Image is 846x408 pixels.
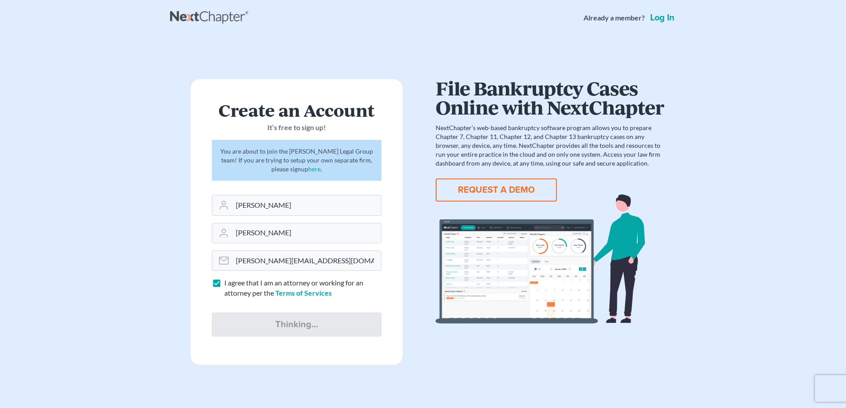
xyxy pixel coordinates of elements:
div: You are about to join the [PERSON_NAME] Legal Group team! If you are trying to setup your own sep... [212,140,381,181]
a: Log in [648,13,676,22]
input: Last Name [232,223,381,243]
a: here [308,165,321,173]
p: NextChapter’s web-based bankruptcy software program allows you to prepare Chapter 7, Chapter 11, ... [436,123,664,168]
a: Terms of Services [275,289,332,297]
h1: File Bankruptcy Cases Online with NextChapter [436,79,664,116]
strong: Already a member? [584,13,645,23]
p: It’s free to sign up! [212,123,381,133]
img: dashboard-867a026336fddd4d87f0941869007d5e2a59e2bc3a7d80a2916e9f42c0117099.svg [436,194,664,324]
input: Thinking... [212,313,381,337]
input: Email Address [232,251,381,270]
span: I agree that I am an attorney or working for an attorney per the [224,278,363,297]
input: First Name [232,195,381,215]
h2: Create an Account [212,100,381,119]
button: REQUEST A DEMO [436,178,557,202]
